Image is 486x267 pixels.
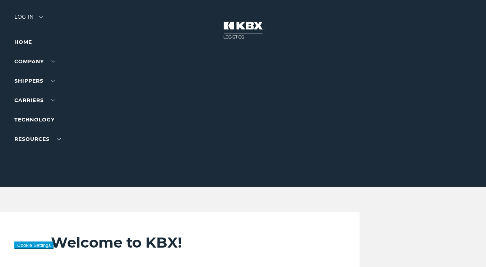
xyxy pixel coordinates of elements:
[14,39,32,45] a: Home
[14,136,61,142] a: RESOURCES
[51,234,314,252] h2: Welcome to KBX!
[14,14,43,25] div: Log in
[14,58,55,65] a: Company
[14,241,54,249] button: Cookie Settings
[216,14,270,46] img: kbx logo
[39,16,43,18] img: arrow
[14,116,55,123] a: Technology
[14,97,55,103] a: Carriers
[14,78,55,84] a: SHIPPERS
